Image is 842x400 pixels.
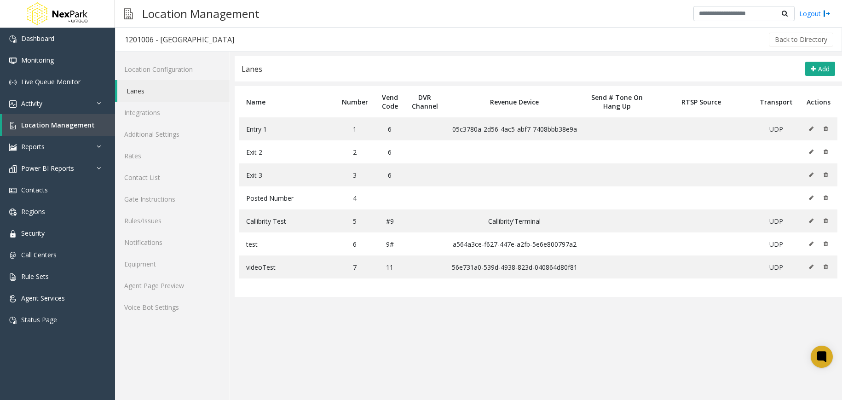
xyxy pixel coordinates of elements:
a: Notifications [115,232,230,253]
a: Gate Instructions [115,188,230,210]
img: 'icon' [9,317,17,324]
img: 'icon' [9,100,17,108]
span: Exit 3 [246,171,262,180]
td: UDP [753,232,800,255]
a: Contact List [115,167,230,188]
img: 'icon' [9,252,17,259]
td: 9# [375,232,405,255]
span: videoTest [246,263,276,272]
a: Voice Bot Settings [115,296,230,318]
th: RTSP Source [650,86,753,117]
img: 'icon' [9,187,17,194]
th: Name [239,86,335,117]
td: 5 [335,209,375,232]
td: a564a3ce-f627-447e-a2fb-5e6e800797a2 [445,232,584,255]
td: 4 [335,186,375,209]
img: 'icon' [9,144,17,151]
td: 6 [335,232,375,255]
td: 3 [335,163,375,186]
td: 2 [335,140,375,163]
img: 'icon' [9,79,17,86]
td: UDP [753,255,800,278]
a: Additional Settings [115,123,230,145]
span: Dashboard [21,34,54,43]
td: 1 [335,117,375,140]
span: Activity [21,99,42,108]
td: 7 [335,255,375,278]
th: Transport [753,86,800,117]
td: 6 [375,117,405,140]
span: Add [818,64,830,73]
td: UDP [753,209,800,232]
td: 56e731a0-539d-4938-823d-040864d80f81 [445,255,584,278]
span: Reports [21,142,45,151]
span: Callibrity Test [246,217,286,226]
img: 'icon' [9,57,17,64]
span: Regions [21,207,45,216]
a: Logout [799,9,830,18]
a: Lanes [117,80,230,102]
img: 'icon' [9,35,17,43]
th: Revenue Device [445,86,584,117]
td: 05c3780a-2d56-4ac5-abf7-7408bbb38e9a [445,117,584,140]
span: Agent Services [21,294,65,302]
span: Posted Number [246,194,294,203]
img: 'icon' [9,230,17,238]
button: Add [805,62,835,76]
td: 11 [375,255,405,278]
span: Monitoring [21,56,54,64]
span: Entry 1 [246,125,267,133]
td: Callibrity'Terminal [445,209,584,232]
img: 'icon' [9,209,17,216]
th: Actions [800,86,837,117]
a: Agent Page Preview [115,275,230,296]
th: DVR Channel [405,86,445,117]
img: 'icon' [9,295,17,302]
span: Live Queue Monitor [21,77,81,86]
button: Back to Directory [769,33,833,46]
a: Location Configuration [115,58,230,80]
td: 6 [375,140,405,163]
img: logout [823,9,830,18]
img: pageIcon [124,2,133,25]
h3: Location Management [138,2,264,25]
span: Location Management [21,121,95,129]
th: Send # Tone On Hang Up [584,86,650,117]
span: Exit 2 [246,148,262,157]
a: Integrations [115,102,230,123]
span: Status Page [21,315,57,324]
img: 'icon' [9,122,17,129]
span: Contacts [21,186,48,194]
span: Rule Sets [21,272,49,281]
a: Rates [115,145,230,167]
td: #9 [375,209,405,232]
img: 'icon' [9,165,17,173]
td: 6 [375,163,405,186]
a: Rules/Issues [115,210,230,232]
td: UDP [753,117,800,140]
a: Location Management [2,114,115,136]
th: Vend Code [375,86,405,117]
span: Call Centers [21,250,57,259]
div: Lanes [242,63,262,75]
span: Security [21,229,45,238]
a: Equipment [115,253,230,275]
img: 'icon' [9,273,17,281]
span: Power BI Reports [21,164,74,173]
div: 1201006 - [GEOGRAPHIC_DATA] [125,34,234,46]
th: Number [335,86,375,117]
span: test [246,240,258,249]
